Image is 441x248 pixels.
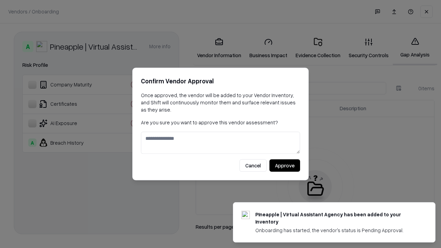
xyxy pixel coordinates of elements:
img: trypineapple.com [242,211,250,219]
button: Cancel [239,159,267,172]
button: Approve [269,159,300,172]
div: Onboarding has started, the vendor's status is Pending Approval. [255,227,419,234]
div: Pineapple | Virtual Assistant Agency has been added to your inventory [255,211,419,225]
p: Are you sure you want to approve this vendor assessment? [141,119,300,126]
p: Once approved, the vendor will be added to your Vendor Inventory, and Shift will continuously mon... [141,92,300,113]
h2: Confirm Vendor Approval [141,76,300,86]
